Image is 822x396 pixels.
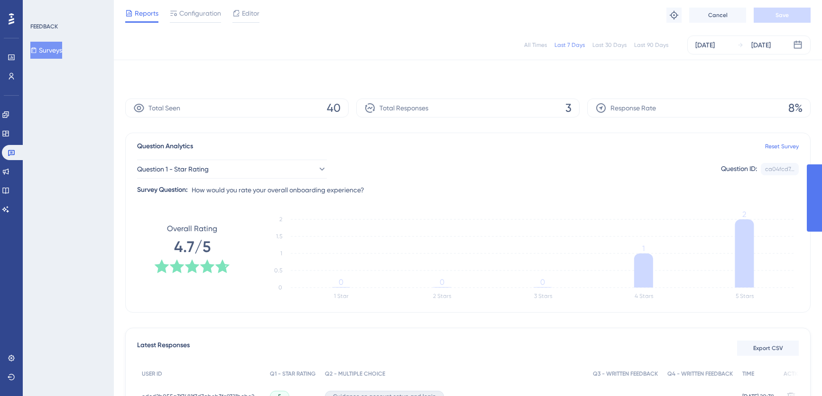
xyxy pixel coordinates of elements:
span: Question 1 - Star Rating [137,163,209,175]
div: [DATE] [695,39,715,51]
span: TIME [742,370,754,378]
span: Overall Rating [167,223,217,234]
span: Reports [135,8,158,19]
tspan: 0 [278,284,282,291]
text: 5 Stars [736,293,754,299]
button: Cancel [689,8,746,23]
div: Last 7 Days [554,41,585,49]
tspan: 2 [279,216,282,223]
tspan: 0 [440,278,444,287]
span: Latest Responses [137,340,190,357]
span: How would you rate your overall onboarding experience? [192,184,364,196]
span: Total Responses [379,102,428,114]
div: Question ID: [721,163,757,175]
span: Q4 - WRITTEN FEEDBACK [667,370,733,378]
span: Total Seen [148,102,180,114]
span: USER ID [142,370,162,378]
button: Save [754,8,811,23]
span: Q2 - MULTIPLE CHOICE [325,370,385,378]
div: FEEDBACK [30,23,58,30]
tspan: 0.5 [274,267,282,274]
button: Export CSV [737,341,799,356]
span: 8% [788,100,803,116]
iframe: UserGuiding AI Assistant Launcher [782,359,811,387]
a: Reset Survey [765,143,799,150]
text: 2 Stars [433,293,451,299]
tspan: 1.5 [276,233,282,240]
tspan: 2 [742,210,746,219]
button: Question 1 - Star Rating [137,160,327,179]
tspan: 0 [540,278,545,287]
div: [DATE] [751,39,771,51]
span: Save [776,11,789,19]
span: 4.7/5 [174,236,211,257]
span: Question Analytics [137,141,193,152]
text: 4 Stars [635,293,653,299]
text: 1 Star [334,293,349,299]
span: Q3 - WRITTEN FEEDBACK [593,370,658,378]
span: Q1 - STAR RATING [270,370,315,378]
span: 3 [565,100,572,116]
span: Editor [242,8,259,19]
span: 40 [327,100,341,116]
div: Survey Question: [137,184,188,196]
tspan: 1 [280,250,282,257]
tspan: 1 [642,244,645,253]
div: All Times [524,41,547,49]
text: 3 Stars [534,293,552,299]
tspan: 0 [339,278,343,287]
div: Last 90 Days [634,41,668,49]
div: ca04fcd7... [765,165,794,173]
div: Last 30 Days [592,41,627,49]
span: Export CSV [753,344,783,352]
button: Surveys [30,42,62,59]
span: Response Rate [610,102,656,114]
span: Configuration [179,8,221,19]
span: Cancel [708,11,728,19]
